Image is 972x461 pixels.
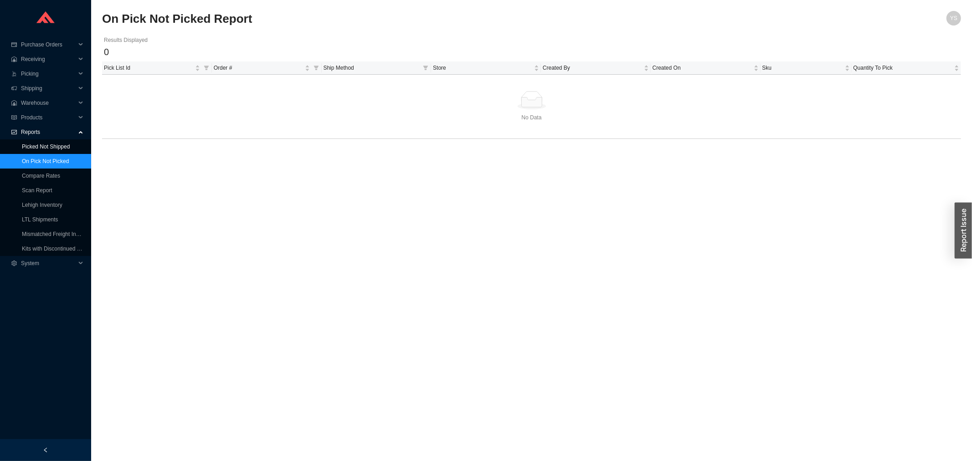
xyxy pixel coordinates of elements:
[104,47,109,57] span: 0
[431,61,541,75] th: Store sortable
[102,11,746,27] h2: On Pick Not Picked Report
[541,61,651,75] th: Created By sortable
[11,129,17,135] span: fund
[423,65,428,71] span: filter
[21,52,76,67] span: Receiving
[21,256,76,271] span: System
[433,63,532,72] span: Store
[21,37,76,52] span: Purchase Orders
[314,65,319,71] span: filter
[22,173,60,179] a: Compare Rates
[312,61,321,74] span: filter
[21,96,76,110] span: Warehouse
[950,11,957,26] span: YS
[21,125,76,139] span: Reports
[212,61,322,75] th: Order # sortable
[651,61,761,75] th: Created On sortable
[324,63,420,72] span: Ship Method
[22,202,62,208] a: Lehigh Inventory
[421,61,430,74] span: filter
[214,63,303,72] span: Order #
[22,143,70,150] a: Picked Not Shipped
[104,36,959,45] div: Results Displayed
[21,81,76,96] span: Shipping
[22,231,92,237] a: Mismatched Freight Invoices
[11,261,17,266] span: setting
[22,158,69,164] a: On Pick Not Picked
[21,67,76,81] span: Picking
[852,61,962,75] th: Quantity To Pick sortable
[22,187,52,194] a: Scan Report
[204,65,209,71] span: filter
[11,42,17,47] span: credit-card
[22,216,58,223] a: LTL Shipments
[543,63,642,72] span: Created By
[22,246,90,252] a: Kits with Discontinued Parts
[43,447,48,453] span: left
[854,63,953,72] span: Quantity To Pick
[653,63,752,72] span: Created On
[104,63,193,72] span: Pick List Id
[104,113,959,122] div: No Data
[21,110,76,125] span: Products
[761,61,852,75] th: Sku sortable
[762,63,843,72] span: Sku
[11,115,17,120] span: read
[102,61,212,75] th: Pick List Id sortable
[202,61,211,74] span: filter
